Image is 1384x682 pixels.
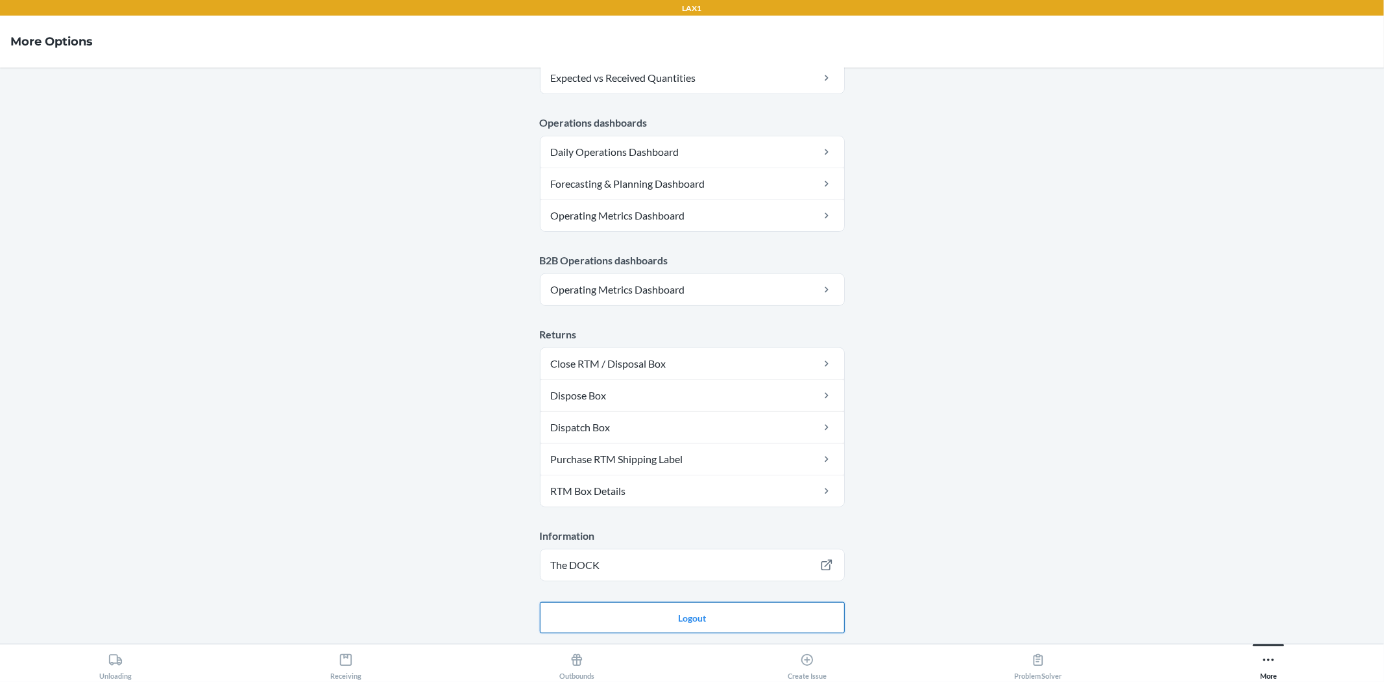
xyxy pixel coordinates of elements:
a: Forecasting & Planning Dashboard [540,168,844,199]
a: Dispose Box [540,380,844,411]
a: Purchase RTM Shipping Label [540,444,844,475]
a: Dispatch Box [540,412,844,443]
div: Create Issue [788,648,827,680]
div: Problem Solver [1014,648,1062,680]
div: Receiving [330,648,361,680]
a: RTM Box Details [540,475,844,507]
div: Unloading [99,648,132,680]
a: Daily Operations Dashboard [540,136,844,168]
button: Receiving [231,644,462,680]
a: Operating Metrics Dashboard [540,274,844,305]
p: Information [540,528,845,544]
button: Logout [540,602,845,633]
div: Outbounds [559,648,594,680]
a: Close RTM / Disposal Box [540,348,844,379]
button: Create Issue [692,644,923,680]
p: Returns [540,327,845,342]
div: More [1260,648,1277,680]
button: Problem Solver [923,644,1154,680]
p: Operations dashboards [540,115,845,131]
p: B2B Operations dashboards [540,253,845,268]
h4: More Options [10,33,93,50]
a: Operating Metrics Dashboard [540,200,844,231]
a: The DOCK [540,549,844,581]
button: Outbounds [461,644,692,680]
a: Expected vs Received Quantities [540,62,844,94]
p: LAX1 [683,3,702,14]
